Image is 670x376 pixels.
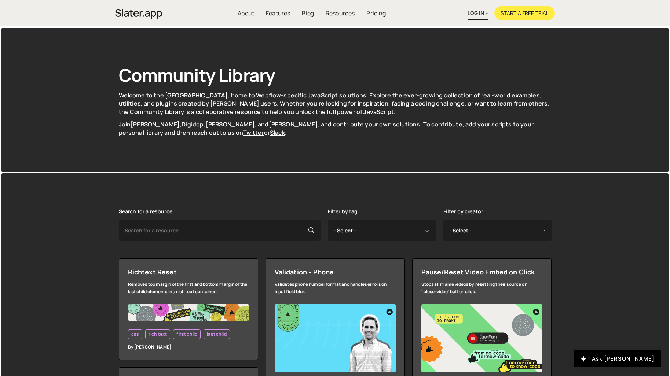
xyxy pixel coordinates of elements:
div: Richtext Reset [128,268,249,276]
a: log in » [468,7,488,20]
a: Pricing [360,6,392,20]
a: About [232,6,260,20]
span: css [131,331,139,337]
a: [PERSON_NAME] [131,120,180,128]
img: YT%20-%20Thumb%20(1).png [275,304,396,372]
div: By [PERSON_NAME] [128,343,249,351]
img: Slater is an modern coding environment with an inbuilt AI tool. Get custom code quickly with no c... [115,7,162,21]
a: [PERSON_NAME] [269,120,318,128]
img: Frame%20482.jpg [128,304,249,321]
a: Features [260,6,296,20]
div: Validates phone number format and handles errors on input field blur. [275,281,396,295]
p: Welcome to the [GEOGRAPHIC_DATA], home to Webflow-specific JavaScript solutions. Explore the ever... [119,91,552,116]
p: Join , , , and , and contribute your own solutions. To contribute, add your scripts to your perso... [119,120,552,137]
h1: Community Library [119,63,552,87]
a: [PERSON_NAME] [206,120,255,128]
label: Search for a resource [119,209,172,214]
div: Pause/Reset Video Embed on Click [421,268,542,276]
a: Richtext Reset Removes top margin of the first and bottom margin of the last child elements in a ... [119,258,258,360]
div: Stops all iframe videos by resetting their source on '.close-video' button click. [421,281,542,295]
label: Filter by tag [328,209,358,214]
div: Removes top margin of the first and bottom margin of the last child elements in a rich text conta... [128,281,249,295]
a: Slack [270,129,285,137]
a: Blog [296,6,320,20]
span: last child [207,331,227,337]
a: Resources [320,6,360,20]
a: Digidop [182,120,204,128]
div: Validation - Phone [275,268,396,276]
span: first child [176,331,197,337]
input: Search for a resource... [119,220,321,241]
a: Start a free trial [494,6,555,20]
span: rich text [149,331,167,337]
a: Twitter [243,129,264,137]
a: home [115,5,162,21]
button: Ask [PERSON_NAME] [574,350,661,367]
label: Filter by creator [443,209,483,214]
img: YT%20-%20Thumb%20(7).png [421,304,542,372]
